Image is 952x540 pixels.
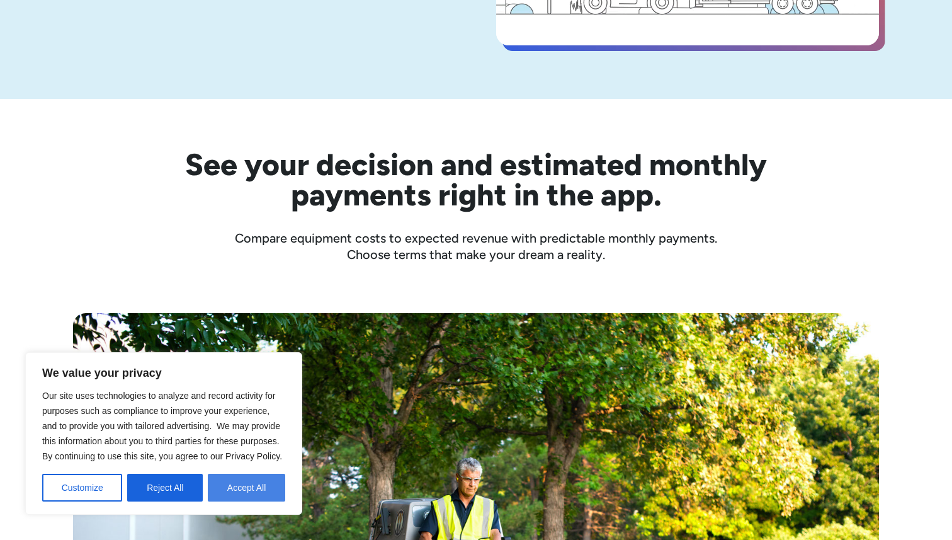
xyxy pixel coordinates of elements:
button: Reject All [127,474,203,502]
div: We value your privacy [25,352,302,515]
span: Our site uses technologies to analyze and record activity for purposes such as compliance to impr... [42,391,282,461]
p: We value your privacy [42,365,285,381]
button: Accept All [208,474,285,502]
button: Customize [42,474,122,502]
h2: See your decision and estimated monthly payments right in the app. [123,149,829,210]
div: Compare equipment costs to expected revenue with predictable monthly payments. Choose terms that ... [73,230,879,263]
